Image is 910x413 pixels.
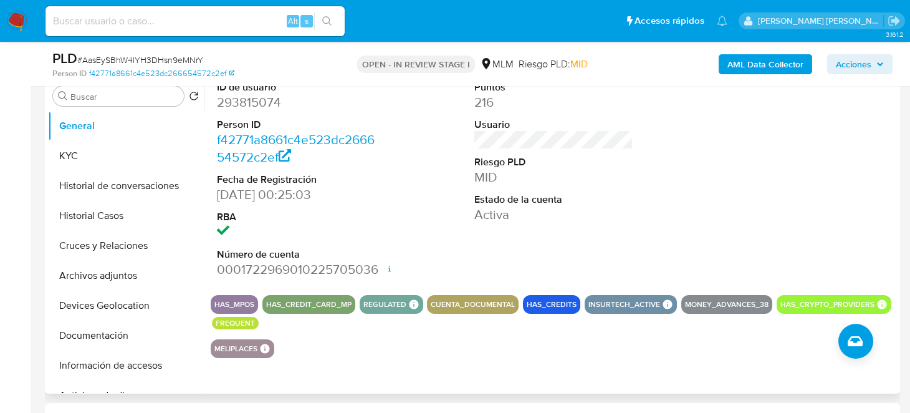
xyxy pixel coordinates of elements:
dt: RBA [217,210,376,224]
dd: 0001722969010225705036 [217,261,376,278]
p: brenda.morenoreyes@mercadolibre.com.mx [758,15,884,27]
button: Anticipos de dinero [48,381,204,411]
a: Salir [888,14,901,27]
button: Acciones [827,54,893,74]
span: 3.161.2 [886,29,904,39]
a: f42771a8661c4e523dc266654572c2ef [89,68,234,79]
button: Cruces y Relaciones [48,231,204,261]
button: search-icon [314,12,340,30]
span: Acciones [836,54,871,74]
dt: Puntos [474,80,633,94]
dd: 216 [474,94,633,111]
div: MLM [480,57,514,71]
button: General [48,111,204,141]
button: Historial Casos [48,201,204,231]
input: Buscar usuario o caso... [45,13,345,29]
span: MID [570,57,588,71]
a: Notificaciones [717,16,727,26]
dt: Person ID [217,118,376,132]
dd: Activa [474,206,633,223]
dd: MID [474,168,633,186]
dt: Usuario [474,118,633,132]
button: KYC [48,141,204,171]
b: PLD [52,48,77,68]
dt: Estado de la cuenta [474,193,633,206]
button: Información de accesos [48,351,204,381]
p: OPEN - IN REVIEW STAGE I [357,56,475,73]
button: Volver al orden por defecto [189,91,199,105]
span: Accesos rápidos [635,14,704,27]
button: Buscar [58,91,68,101]
b: Person ID [52,68,87,79]
span: Alt [288,15,298,27]
input: Buscar [70,91,179,102]
a: f42771a8661c4e523dc266654572c2ef [217,130,375,166]
dt: Riesgo PLD [474,155,633,169]
span: # AasEySBhW4lYH3DHsn9eMNrY [77,54,203,66]
b: AML Data Collector [727,54,803,74]
button: Devices Geolocation [48,291,204,321]
button: meliplaces [214,346,257,351]
button: Archivos adjuntos [48,261,204,291]
dd: [DATE] 00:25:03 [217,186,376,203]
button: AML Data Collector [719,54,812,74]
dd: 293815074 [217,94,376,111]
span: Riesgo PLD: [519,57,588,71]
button: Documentación [48,321,204,351]
button: Historial de conversaciones [48,171,204,201]
dt: Fecha de Registración [217,173,376,187]
dt: ID de usuario [217,80,376,94]
dt: Número de cuenta [217,248,376,261]
span: s [305,15,309,27]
